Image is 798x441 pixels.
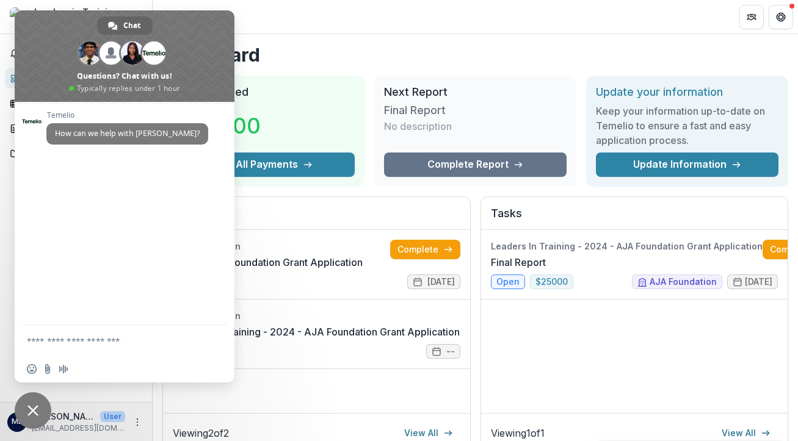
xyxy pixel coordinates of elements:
div: Monica Elenes [12,418,23,426]
h2: Total Awarded [172,85,355,99]
p: [PERSON_NAME] [32,410,95,423]
nav: breadcrumb [158,8,214,26]
span: Temelio [46,111,208,120]
a: Complete [390,240,460,259]
h2: Tasks [491,207,778,230]
span: Audio message [59,364,68,374]
a: Leaders In Training - 2024 - AJA Foundation Grant Application [173,324,460,339]
a: 2025 - AJA Foundation Grant Application [173,255,363,270]
button: Open entity switcher [130,5,147,29]
h2: Proposals [173,207,460,230]
span: How can we help with [PERSON_NAME]? [55,128,200,138]
p: Viewing 1 of 1 [491,426,545,440]
p: [EMAIL_ADDRESS][DOMAIN_NAME] [32,423,125,434]
a: Final Report [491,255,546,270]
button: More [130,415,145,429]
a: Documents [5,143,147,163]
div: Leaders in Training [34,5,118,18]
a: Proposals [5,118,147,138]
a: Tasks [5,93,147,113]
p: No description [384,119,452,134]
button: Get Help [769,5,793,29]
h2: Next Report [384,85,567,99]
h3: Keep your information up-to-date on Temelio to ensure a fast and easy application process. [596,104,778,148]
button: Notifications [5,44,147,63]
a: Dashboard [5,68,147,88]
h2: Update your information [596,85,778,99]
button: Partners [739,5,764,29]
span: Send a file [43,364,53,374]
h1: Dashboard [162,44,788,66]
p: Viewing 2 of 2 [173,426,229,440]
a: Chat [97,16,153,35]
a: Close chat [15,392,51,429]
button: See All Payments [172,152,355,177]
span: Insert an emoji [27,364,37,374]
img: Leaders in Training [10,7,29,27]
a: Complete Report [384,152,567,177]
textarea: Compose your message... [27,325,198,356]
h3: Final Report [384,104,476,117]
span: Chat [123,16,140,35]
a: Update Information [596,152,778,177]
p: User [100,411,125,422]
